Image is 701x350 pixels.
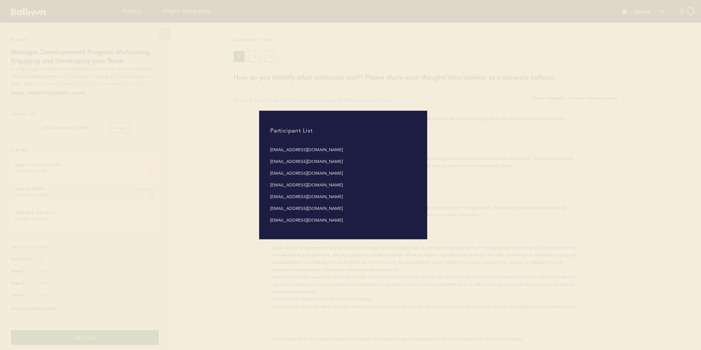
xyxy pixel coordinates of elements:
li: [EMAIL_ADDRESS][DOMAIN_NAME] [270,169,416,177]
li: [EMAIL_ADDRESS][DOMAIN_NAME] [270,158,416,165]
li: [EMAIL_ADDRESS][DOMAIN_NAME] [270,181,416,189]
li: [EMAIL_ADDRESS][DOMAIN_NAME] [270,193,416,200]
li: [EMAIL_ADDRESS][DOMAIN_NAME] [270,205,416,212]
li: [EMAIL_ADDRESS][DOMAIN_NAME] [270,146,416,153]
li: [EMAIL_ADDRESS][DOMAIN_NAME] [270,216,416,224]
h4: Participant List [265,121,422,141]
